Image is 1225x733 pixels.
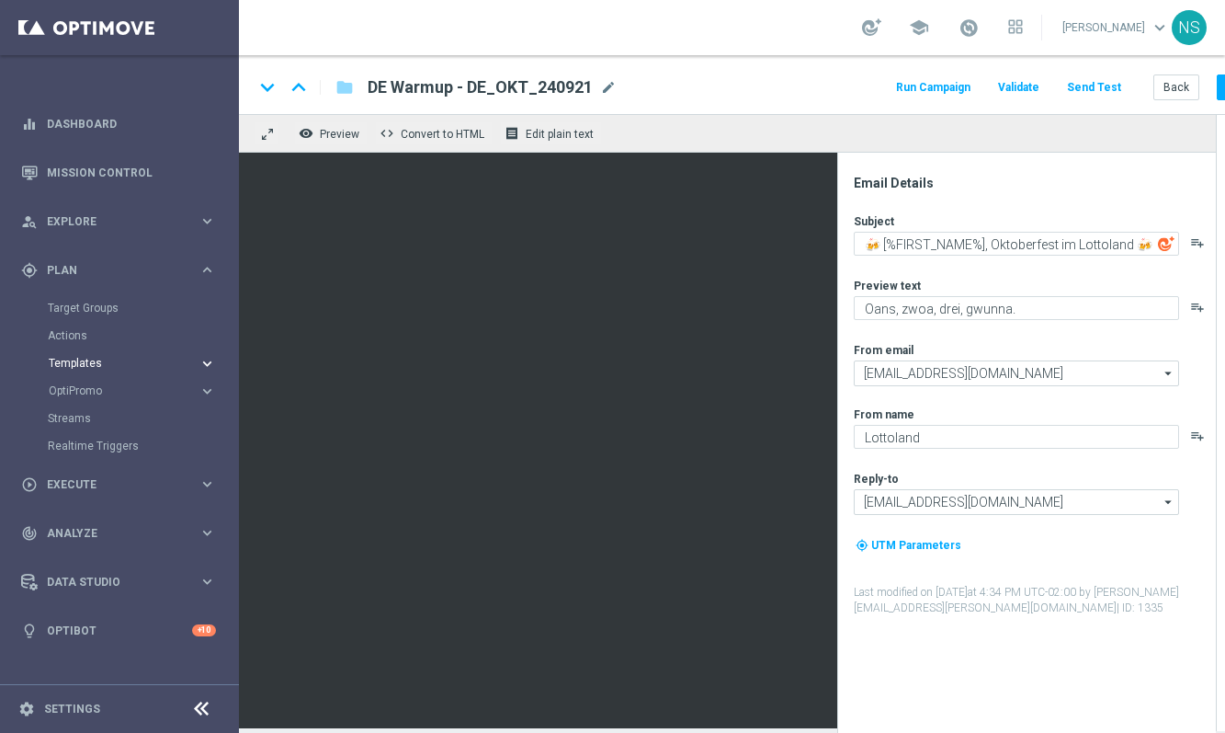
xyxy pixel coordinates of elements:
span: OptiPromo [49,385,180,396]
div: NS [1172,10,1207,45]
a: Actions [48,328,191,343]
button: Data Studio keyboard_arrow_right [20,575,217,590]
button: receipt Edit plain text [500,121,602,145]
button: Validate [995,75,1042,100]
a: Optibot [47,606,192,655]
span: Templates [49,358,180,369]
button: lightbulb Optibot +10 [20,624,217,638]
i: person_search [21,213,38,230]
div: +10 [192,624,216,636]
button: playlist_add [1190,235,1205,250]
button: Templates keyboard_arrow_right [48,356,217,371]
span: Explore [47,216,198,227]
button: playlist_add [1190,429,1205,443]
button: Back [1153,74,1199,100]
span: Analyze [47,528,198,539]
button: track_changes Analyze keyboard_arrow_right [20,526,217,541]
span: school [909,17,929,38]
span: DE Warmup - DE_OKT_240921 [368,76,593,98]
div: Templates [49,358,198,369]
span: code [380,126,394,141]
div: Streams [48,405,237,432]
i: keyboard_arrow_right [198,355,216,372]
span: Execute [47,479,198,490]
span: Convert to HTML [401,128,484,141]
div: OptiPromo [48,377,237,405]
span: Edit plain text [526,128,594,141]
button: person_search Explore keyboard_arrow_right [20,214,217,229]
div: Data Studio [21,574,198,590]
label: From email [854,343,913,358]
button: folder [334,73,356,102]
button: playlist_add [1190,300,1205,315]
i: gps_fixed [21,262,38,279]
div: Realtime Triggers [48,432,237,460]
i: equalizer [21,116,38,132]
i: keyboard_arrow_right [198,573,216,590]
a: Realtime Triggers [48,439,191,453]
button: remove_red_eye Preview [294,121,368,145]
i: arrow_drop_down [1160,361,1178,385]
a: Streams [48,411,191,426]
button: equalizer Dashboard [20,117,217,132]
input: Select [854,489,1179,515]
span: UTM Parameters [871,539,961,552]
a: Settings [44,704,100,715]
button: gps_fixed Plan keyboard_arrow_right [20,263,217,278]
i: keyboard_arrow_right [198,261,216,279]
div: Optibot [21,606,216,655]
i: folder [335,76,354,98]
label: Preview text [854,279,921,293]
button: my_location UTM Parameters [854,535,963,555]
div: Dashboard [21,99,216,148]
button: Run Campaign [893,75,973,100]
label: From name [854,407,914,422]
span: Validate [998,81,1039,94]
div: Analyze [21,525,198,542]
i: play_circle_outline [21,476,38,493]
i: receipt [505,126,519,141]
div: Explore [21,213,198,230]
div: Plan [21,262,198,279]
i: arrow_drop_down [1160,490,1178,514]
button: Send Test [1064,75,1124,100]
a: Target Groups [48,301,191,315]
i: lightbulb [21,623,38,639]
i: track_changes [21,525,38,542]
i: remove_red_eye [299,126,313,141]
i: keyboard_arrow_right [198,383,216,400]
i: keyboard_arrow_up [285,74,312,101]
i: keyboard_arrow_right [198,475,216,493]
i: my_location [856,539,868,552]
div: Email Details [854,175,1214,191]
button: OptiPromo keyboard_arrow_right [48,384,217,398]
i: keyboard_arrow_down [254,74,281,101]
i: keyboard_arrow_right [198,524,216,542]
img: optiGenie.svg [1158,235,1174,252]
span: Data Studio [47,577,198,588]
span: keyboard_arrow_down [1150,17,1170,38]
button: play_circle_outline Execute keyboard_arrow_right [20,477,217,492]
div: Templates [48,349,237,377]
label: Subject [854,214,894,229]
i: keyboard_arrow_right [198,212,216,230]
div: Actions [48,322,237,349]
i: settings [18,701,35,717]
div: Mission Control [21,148,216,197]
span: | ID: 1335 [1117,601,1163,614]
button: Mission Control [20,166,217,180]
div: Execute [21,476,198,493]
button: code Convert to HTML [375,121,493,145]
